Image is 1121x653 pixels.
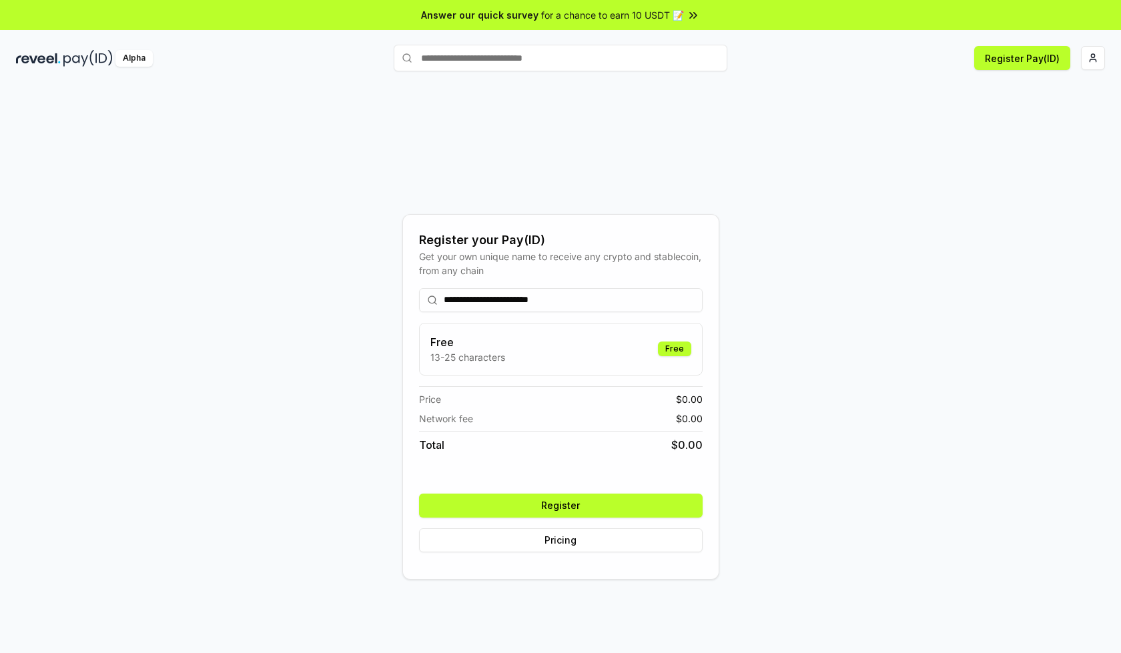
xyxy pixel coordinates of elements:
button: Pricing [419,528,703,552]
div: Get your own unique name to receive any crypto and stablecoin, from any chain [419,249,703,277]
span: $ 0.00 [671,437,703,453]
div: Alpha [115,50,153,67]
img: pay_id [63,50,113,67]
div: Register your Pay(ID) [419,231,703,249]
button: Register [419,494,703,518]
span: for a chance to earn 10 USDT 📝 [541,8,684,22]
span: Total [419,437,444,453]
button: Register Pay(ID) [974,46,1070,70]
span: Answer our quick survey [421,8,538,22]
div: Free [658,342,691,356]
p: 13-25 characters [430,350,505,364]
img: reveel_dark [16,50,61,67]
span: Price [419,392,441,406]
span: $ 0.00 [676,392,703,406]
span: Network fee [419,412,473,426]
span: $ 0.00 [676,412,703,426]
h3: Free [430,334,505,350]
